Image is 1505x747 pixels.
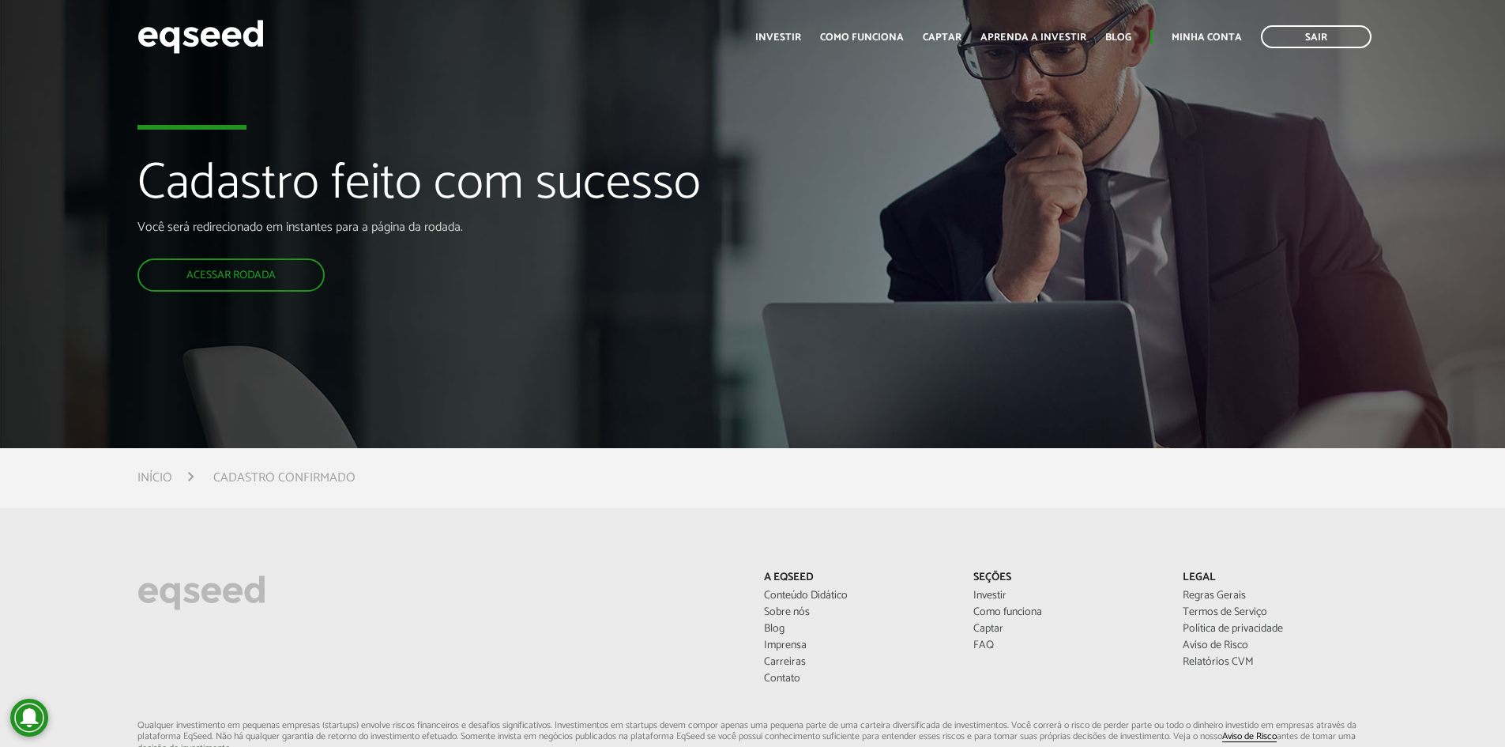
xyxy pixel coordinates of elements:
[137,220,867,235] p: Você será redirecionado em instantes para a página da rodada.
[213,467,356,489] li: Cadastro confirmado
[1183,640,1368,651] a: Aviso de Risco
[1172,32,1242,43] a: Minha conta
[973,590,1159,602] a: Investir
[1183,590,1368,602] a: Regras Gerais
[973,640,1159,651] a: FAQ
[1261,25,1371,48] a: Sair
[137,472,172,485] a: Início
[973,572,1159,585] p: Seções
[137,16,264,58] img: EqSeed
[137,258,325,292] a: Acessar rodada
[1105,32,1131,43] a: Blog
[820,32,904,43] a: Como funciona
[137,572,265,614] img: EqSeed Logo
[1183,624,1368,635] a: Política de privacidade
[1222,732,1277,742] a: Aviso de Risco
[764,607,950,618] a: Sobre nós
[973,607,1159,618] a: Como funciona
[1183,607,1368,618] a: Termos de Serviço
[764,572,950,585] p: A EqSeed
[1183,572,1368,585] p: Legal
[980,32,1086,43] a: Aprenda a investir
[764,673,950,685] a: Contato
[764,657,950,668] a: Carreiras
[755,32,801,43] a: Investir
[923,32,961,43] a: Captar
[764,624,950,635] a: Blog
[764,640,950,651] a: Imprensa
[137,157,867,220] h1: Cadastro feito com sucesso
[1183,657,1368,668] a: Relatórios CVM
[764,590,950,602] a: Conteúdo Didático
[973,624,1159,635] a: Captar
